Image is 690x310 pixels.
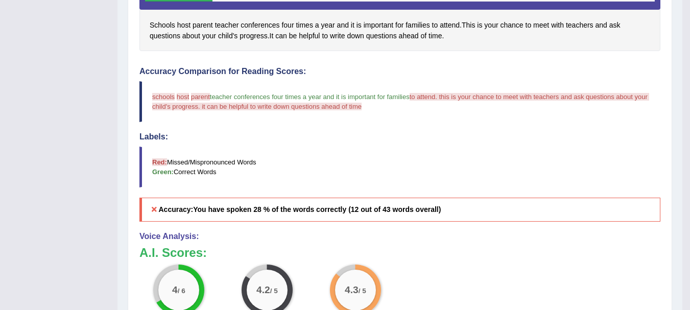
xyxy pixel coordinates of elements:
span: Click to see word definition [609,20,621,31]
span: Click to see word definition [347,31,364,41]
span: Click to see word definition [315,20,319,31]
span: Click to see word definition [193,20,213,31]
h4: Labels: [139,132,660,141]
span: Click to see word definition [432,20,438,31]
big: 4.2 [256,284,270,296]
h5: Accuracy: [139,198,660,222]
span: Click to see word definition [296,20,313,31]
span: Click to see word definition [477,20,482,31]
span: Click to see word definition [364,20,393,31]
span: Click to see word definition [289,31,297,41]
span: Click to see word definition [484,20,498,31]
span: Click to see word definition [177,20,191,31]
span: Click to see word definition [275,31,287,41]
b: You have spoken 28 % of the words correctly (12 out of 43 words overall) [193,205,441,213]
span: Click to see word definition [270,31,274,41]
span: Click to see word definition [182,31,200,41]
span: Click to see word definition [202,31,216,41]
small: / 5 [270,288,278,295]
span: host [177,93,189,101]
span: Click to see word definition [500,20,523,31]
span: Click to see word definition [241,20,279,31]
span: Click to see word definition [395,20,403,31]
big: 4 [172,284,178,296]
span: Click to see word definition [240,31,267,41]
small: / 6 [177,288,185,295]
span: Click to see word definition [399,31,419,41]
span: Click to see word definition [551,20,564,31]
span: Click to see word definition [337,20,349,31]
span: Click to see word definition [429,31,442,41]
h4: Accuracy Comparison for Reading Scores: [139,67,660,76]
span: parent [191,93,210,101]
span: Click to see word definition [322,31,328,41]
span: Click to see word definition [321,20,335,31]
span: Click to see word definition [218,31,237,41]
span: Click to see word definition [299,31,320,41]
small: / 5 [359,288,366,295]
span: Click to see word definition [150,20,175,31]
span: Click to see word definition [420,31,426,41]
span: Click to see word definition [351,20,354,31]
span: Click to see word definition [566,20,593,31]
span: schools [152,93,175,101]
b: Green: [152,168,174,176]
span: Click to see word definition [462,20,475,31]
span: Click to see word definition [406,20,430,31]
big: 4.3 [345,284,359,296]
span: Click to see word definition [281,20,294,31]
span: Click to see word definition [356,20,362,31]
span: Click to see word definition [150,31,180,41]
h4: Voice Analysis: [139,232,660,241]
span: teacher conferences four times a year and it is important for families [210,93,410,101]
b: A.I. Scores: [139,246,207,259]
span: Click to see word definition [440,20,460,31]
span: Click to see word definition [596,20,607,31]
span: Click to see word definition [533,20,549,31]
b: Red: [152,158,167,166]
blockquote: Missed/Mispronounced Words Correct Words [139,147,660,187]
span: to attend. this is your chance to meet with teachers and ask questions about your child's progres... [152,93,649,110]
span: Click to see word definition [526,20,532,31]
span: Click to see word definition [215,20,239,31]
span: Click to see word definition [330,31,345,41]
span: Click to see word definition [366,31,397,41]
